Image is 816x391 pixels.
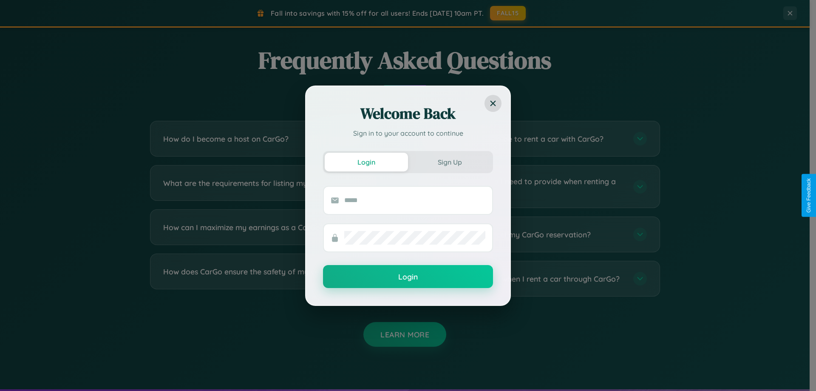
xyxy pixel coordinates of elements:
[323,265,493,288] button: Login
[408,153,491,171] button: Sign Up
[323,128,493,138] p: Sign in to your account to continue
[323,103,493,124] h2: Welcome Back
[325,153,408,171] button: Login
[806,178,812,213] div: Give Feedback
